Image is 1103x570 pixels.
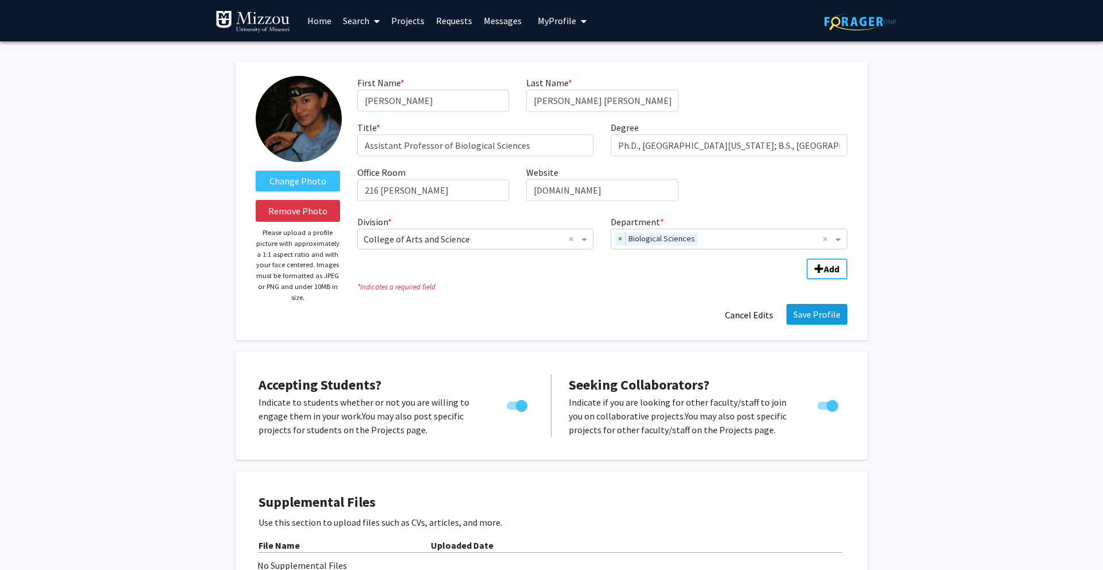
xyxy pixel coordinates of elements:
img: ForagerOne Logo [824,13,896,30]
button: Save Profile [786,304,847,325]
b: Add [824,263,839,275]
a: Search [337,1,385,41]
div: Toggle [502,395,534,413]
span: Seeking Collaborators? [569,376,709,394]
img: University of Missouri Logo [215,10,290,33]
div: Department [602,215,856,249]
span: Biological Sciences [626,232,698,246]
label: Website [526,165,558,179]
a: Requests [430,1,478,41]
p: Please upload a profile picture with approximately a 1:1 aspect ratio and with your face centered... [256,228,340,303]
h4: Supplemental Files [259,494,844,511]
b: Uploaded Date [431,540,493,551]
span: Clear all [823,232,832,246]
span: My Profile [538,15,576,26]
label: Office Room [357,165,406,179]
p: Indicate to students whether or not you are willing to engage them in your work. You may also pos... [259,395,485,437]
span: Clear all [569,232,579,246]
a: Home [302,1,337,41]
label: ChangeProfile Picture [256,171,340,191]
span: × [615,232,626,246]
label: Degree [611,121,639,134]
iframe: Chat [9,518,49,561]
button: Add Division/Department [807,259,847,279]
div: Division [349,215,603,249]
i: Indicates a required field [357,282,847,292]
button: Cancel Edits [718,304,781,326]
ng-select: Department [611,229,847,249]
img: Profile Picture [256,76,342,162]
label: First Name [357,76,404,90]
span: Accepting Students? [259,376,381,394]
p: Indicate if you are looking for other faculty/staff to join you on collaborative projects. You ma... [569,395,796,437]
p: Use this section to upload files such as CVs, articles, and more. [259,515,844,529]
label: Last Name [526,76,572,90]
label: Title [357,121,380,134]
b: File Name [259,540,300,551]
div: Toggle [813,395,844,413]
a: Messages [478,1,527,41]
button: Remove Photo [256,200,340,222]
a: Projects [385,1,430,41]
ng-select: Division [357,229,594,249]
